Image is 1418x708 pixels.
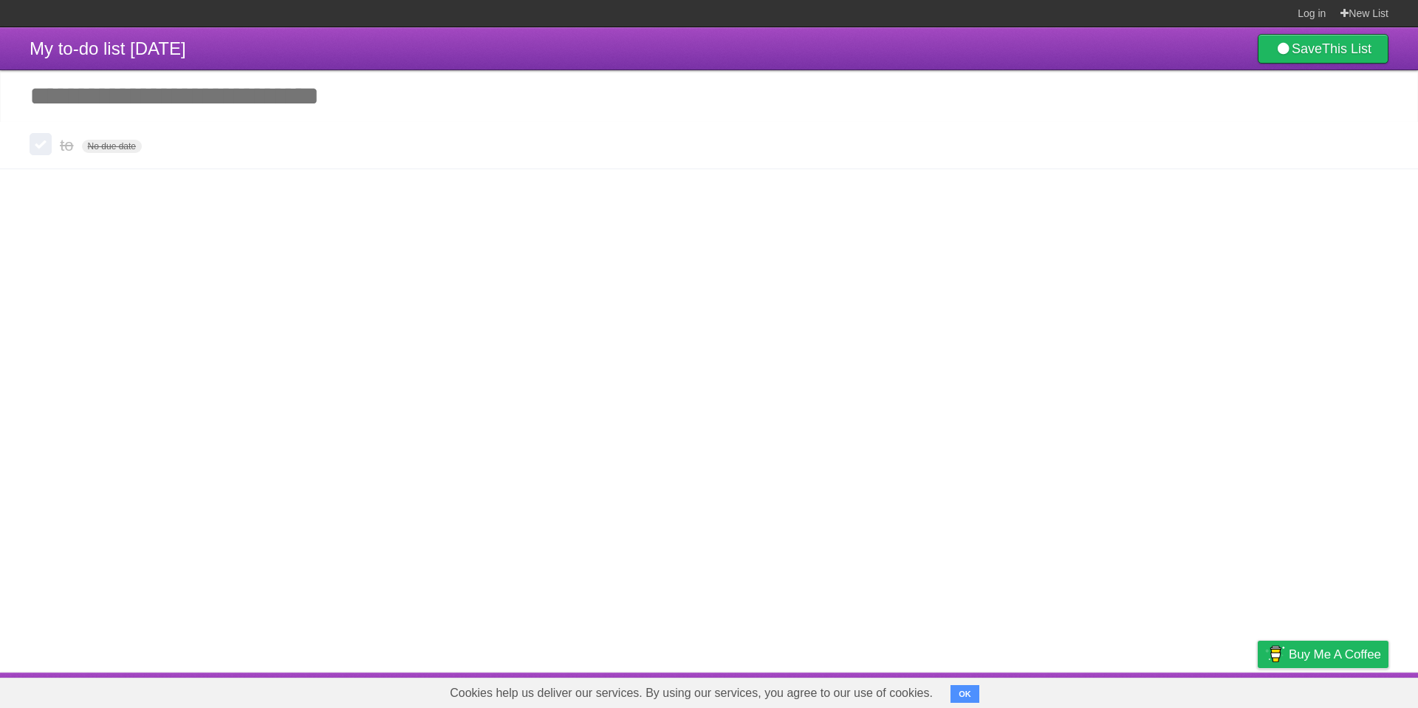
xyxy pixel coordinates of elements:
a: Developers [1110,676,1170,704]
b: This List [1322,41,1371,56]
img: Buy me a coffee [1265,641,1285,667]
span: Buy me a coffee [1289,641,1381,667]
a: About [1061,676,1092,704]
span: My to-do list [DATE] [30,38,186,58]
label: Done [30,133,52,155]
a: SaveThis List [1258,34,1388,64]
button: OK [951,685,979,703]
a: Privacy [1239,676,1277,704]
span: Cookies help us deliver our services. By using our services, you agree to our use of cookies. [435,678,948,708]
a: Buy me a coffee [1258,641,1388,668]
span: to [60,136,77,154]
span: No due date [82,140,142,153]
a: Suggest a feature [1295,676,1388,704]
a: Terms [1188,676,1221,704]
